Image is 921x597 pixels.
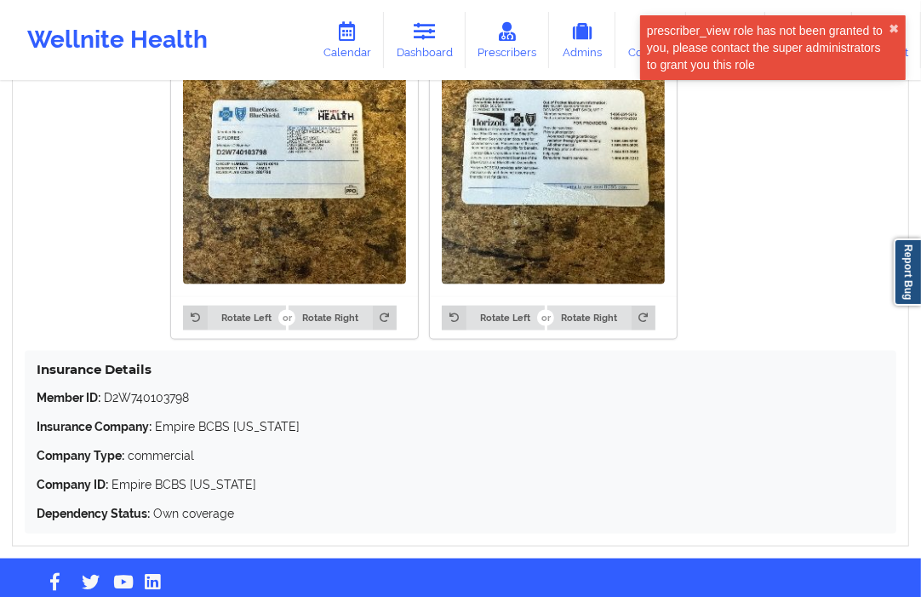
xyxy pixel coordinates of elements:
div: prescriber_view role has not been granted to you, please contact the super administrators to gran... [647,22,889,73]
strong: Member ID: [37,391,100,405]
p: Empire BCBS [US_STATE] [37,418,884,435]
h4: Insurance Details [37,361,884,377]
strong: Company ID: [37,478,108,491]
button: Rotate Right [547,306,655,330]
p: D2W740103798 [37,389,884,406]
p: Own coverage [37,505,884,522]
p: commercial [37,447,884,464]
strong: Company Type: [37,449,124,462]
button: Rotate Left [183,306,285,330]
strong: Insurance Company: [37,420,152,433]
button: Rotate Right [289,306,397,330]
a: Report Bug [894,238,921,306]
button: close [889,22,899,36]
a: Prescribers [466,12,550,68]
button: Rotate Left [442,306,544,330]
a: Admins [549,12,615,68]
strong: Dependency Status: [37,507,150,520]
p: Empire BCBS [US_STATE] [37,476,884,493]
a: Coaches [615,12,686,68]
a: Calendar [311,12,384,68]
a: Dashboard [384,12,466,68]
